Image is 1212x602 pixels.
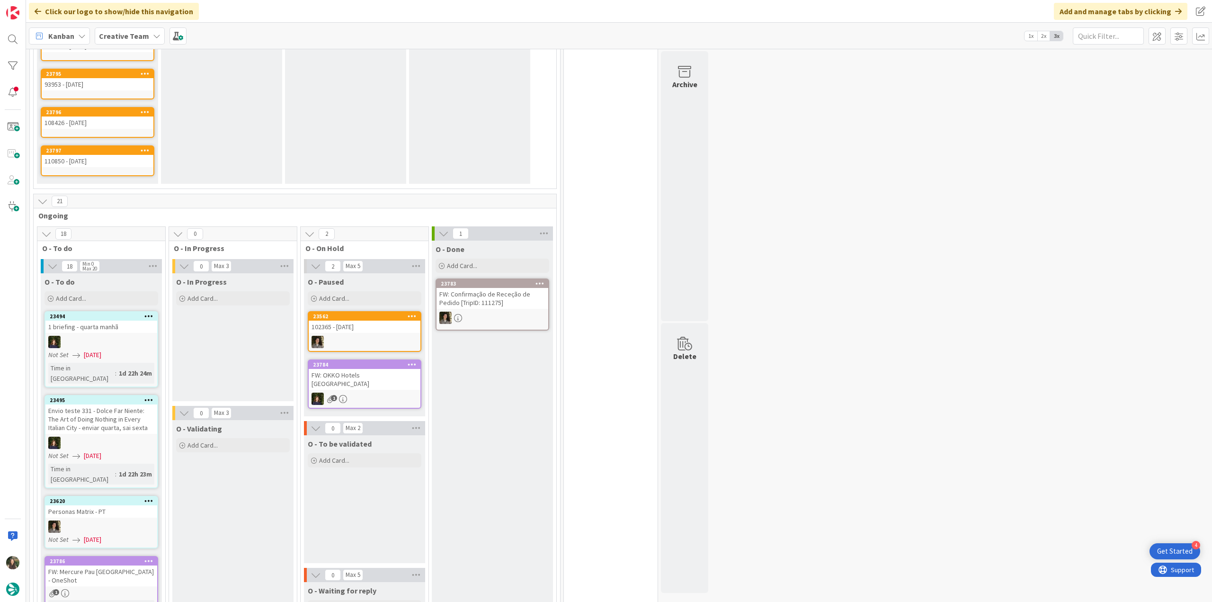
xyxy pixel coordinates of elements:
span: 2x [1037,31,1050,41]
img: MC [312,393,324,405]
div: FW: Confirmação de Receção de Pedido [TripID: 111275] [437,288,548,309]
div: Min 0 [82,261,94,266]
a: 2379593953 - [DATE] [41,69,154,99]
span: O - Paused [308,277,344,287]
img: MS [312,336,324,348]
div: MC [309,393,420,405]
div: 23495 [45,396,157,404]
div: MC [45,437,157,449]
span: 1x [1025,31,1037,41]
i: Not Set [48,451,69,460]
div: 23620 [50,498,157,504]
img: MC [48,437,61,449]
div: 23784 [313,361,420,368]
span: 1 [453,228,469,239]
div: 23795 [42,70,153,78]
span: 18 [62,261,78,272]
div: Click our logo to show/hide this navigation [29,3,199,20]
span: O - Done [436,244,464,254]
span: 0 [193,407,209,419]
div: 1 briefing - quarta manhã [45,321,157,333]
div: Personas Matrix - PT [45,505,157,518]
a: 23620Personas Matrix - PTMSNot Set[DATE] [45,496,158,548]
img: MS [439,312,452,324]
div: 23784 [309,360,420,369]
span: Add Card... [187,294,218,303]
div: Open Get Started checklist, remaining modules: 4 [1150,543,1200,559]
span: Support [20,1,43,13]
img: IG [6,556,19,569]
a: 23783FW: Confirmação de Receção de Pedido [TripID: 111275]MS [436,279,549,331]
b: Creative Team [99,31,149,41]
div: 23620 [45,497,157,505]
span: Ongoing [38,211,544,220]
div: Delete [673,350,696,362]
div: 23796 [42,108,153,117]
div: 23783 [441,280,548,287]
div: 23562102365 - [DATE] [309,312,420,333]
div: FW: OKKO Hotels [GEOGRAPHIC_DATA] [309,369,420,390]
div: MS [45,521,157,533]
a: 234941 briefing - quarta manhãMCNot Set[DATE]Time in [GEOGRAPHIC_DATA]:1d 22h 24m [45,311,158,387]
div: 23783FW: Confirmação de Receção de Pedido [TripID: 111275] [437,279,548,309]
div: FW: Mercure Pau [GEOGRAPHIC_DATA] - OneShot [45,566,157,586]
span: 2 [325,261,341,272]
div: 23797 [46,147,153,154]
a: 23796108426 - [DATE] [41,107,154,138]
span: : [115,368,116,378]
span: 18 [55,228,71,240]
span: 21 [52,196,68,207]
div: 23495Envio teste 331 - Dolce Far Niente: The Art of Doing Nothing in Every Italian City - enviar ... [45,396,157,434]
span: O - In Progress [176,277,227,287]
div: 1d 22h 24m [116,368,154,378]
span: 0 [187,228,203,240]
span: 1 [331,395,337,401]
span: Add Card... [319,294,349,303]
img: avatar [6,583,19,596]
div: 4 [1192,541,1200,549]
span: [DATE] [84,451,101,461]
span: O - To do [45,277,75,287]
div: Max 3 [214,411,229,415]
div: 23797110850 - [DATE] [42,146,153,167]
span: Kanban [48,30,74,42]
div: 23562 [313,313,420,320]
a: 23495Envio teste 331 - Dolce Far Niente: The Art of Doing Nothing in Every Italian City - enviar ... [45,395,158,488]
div: 23796 [46,109,153,116]
span: 1 [53,589,59,595]
div: 1d 22h 23m [116,469,154,479]
div: Get Started [1157,547,1193,556]
div: Add and manage tabs by clicking [1054,3,1187,20]
span: Add Card... [56,294,86,303]
div: Time in [GEOGRAPHIC_DATA] [48,363,115,384]
a: 23797110850 - [DATE] [41,145,154,176]
span: O - Waiting for reply [308,586,376,595]
input: Quick Filter... [1073,27,1144,45]
span: 3x [1050,31,1063,41]
div: 23783 [437,279,548,288]
div: 23562 [309,312,420,321]
a: 23562102365 - [DATE]MS [308,311,421,352]
span: [DATE] [84,535,101,545]
span: : [115,469,116,479]
span: 0 [325,422,341,434]
div: 23786 [50,558,157,565]
div: Archive [672,79,697,90]
i: Not Set [48,535,69,544]
span: O - Validating [176,424,222,433]
div: 23494 [45,312,157,321]
div: Max 20 [82,266,97,271]
div: 23620Personas Matrix - PT [45,497,157,518]
div: 23786FW: Mercure Pau [GEOGRAPHIC_DATA] - OneShot [45,557,157,586]
div: Envio teste 331 - Dolce Far Niente: The Art of Doing Nothing in Every Italian City - enviar quart... [45,404,157,434]
span: Add Card... [187,441,218,449]
div: 23796108426 - [DATE] [42,108,153,129]
span: 0 [193,261,209,272]
div: 23797 [42,146,153,155]
div: MS [309,336,420,348]
div: 108426 - [DATE] [42,117,153,129]
div: Max 2 [346,426,360,431]
a: 23784FW: OKKO Hotels [GEOGRAPHIC_DATA]MC [308,359,421,409]
span: O - In Progress [174,243,285,253]
div: Max 5 [346,264,360,269]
